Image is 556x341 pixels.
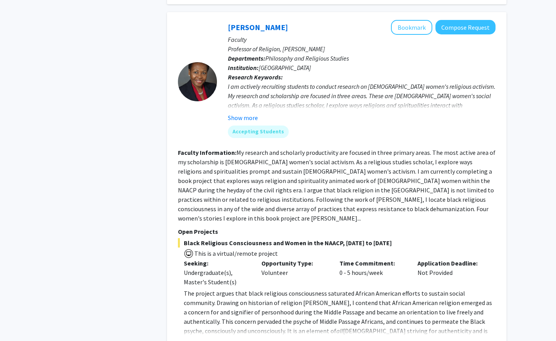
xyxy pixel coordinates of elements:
div: 0 - 5 hours/week [334,258,412,287]
p: Faculty [228,35,496,44]
p: Open Projects [178,227,496,236]
button: Show more [228,113,258,122]
fg-read-more: My research and scholarly productivity are focused in three primary areas. The most active area o... [178,149,496,222]
b: Institution: [228,64,259,72]
button: Compose Request to Rosetta Ross [435,20,496,34]
div: I am actively recruiting students to conduct research on [DEMOGRAPHIC_DATA] women's religious act... [228,82,496,166]
button: Add Rosetta Ross to Bookmarks [391,20,432,35]
iframe: Chat [6,306,33,335]
a: [PERSON_NAME] [228,22,288,32]
span: [GEOGRAPHIC_DATA] [259,64,311,72]
span: This is a virtual/remote project [194,249,278,257]
div: Not Provided [412,258,490,287]
b: Departments: [228,54,265,62]
b: Faculty Information: [178,149,236,156]
p: Seeking: [184,258,250,268]
span: Philosophy and Religious Studies [265,54,349,62]
p: Opportunity Type: [261,258,328,268]
p: Application Deadline: [417,258,484,268]
p: Professor of Religion, [PERSON_NAME] [228,44,496,54]
em: all [336,327,343,335]
span: Black Religious Consciousness and Women in the NAACP, [DATE] to [DATE] [178,238,496,248]
mat-chip: Accepting Students [228,126,289,138]
div: Undergraduate(s), Master's Student(s) [184,268,250,287]
div: Volunteer [256,258,334,287]
b: Research Keywords: [228,73,283,81]
p: Time Commitment: [339,258,406,268]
